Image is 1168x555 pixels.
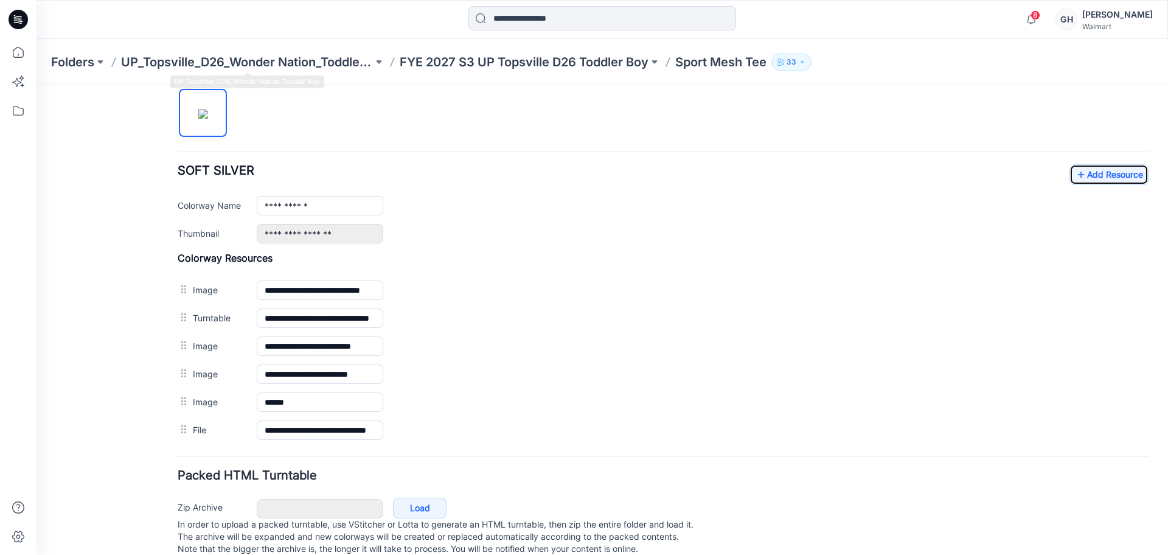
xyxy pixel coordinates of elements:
[1082,7,1153,22] div: [PERSON_NAME]
[156,226,208,239] label: Turntable
[156,338,208,351] label: File
[787,55,796,69] p: 33
[771,54,812,71] button: 33
[141,415,208,428] label: Zip Archive
[400,54,648,71] a: FYE 2027 S3 UP Topsville D26 Toddler Boy
[141,385,1112,396] h4: Packed HTML Turntable
[156,198,208,211] label: Image
[156,310,208,323] label: Image
[1055,9,1077,30] div: GH
[141,433,1112,470] p: In order to upload a packed turntable, use VStitcher or Lotta to generate an HTML turntable, then...
[141,167,1112,179] h4: Colorway Resources
[36,85,1168,555] iframe: edit-style
[156,282,208,295] label: Image
[1031,10,1040,20] span: 8
[156,254,208,267] label: Image
[121,54,373,71] a: UP_Topsville_D26_Wonder Nation_Toddler Boy
[1082,22,1153,31] div: Walmart
[51,54,94,71] a: Folders
[141,113,208,127] label: Colorway Name
[356,413,410,433] a: Load
[141,141,208,155] label: Thumbnail
[675,54,766,71] p: Sport Mesh Tee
